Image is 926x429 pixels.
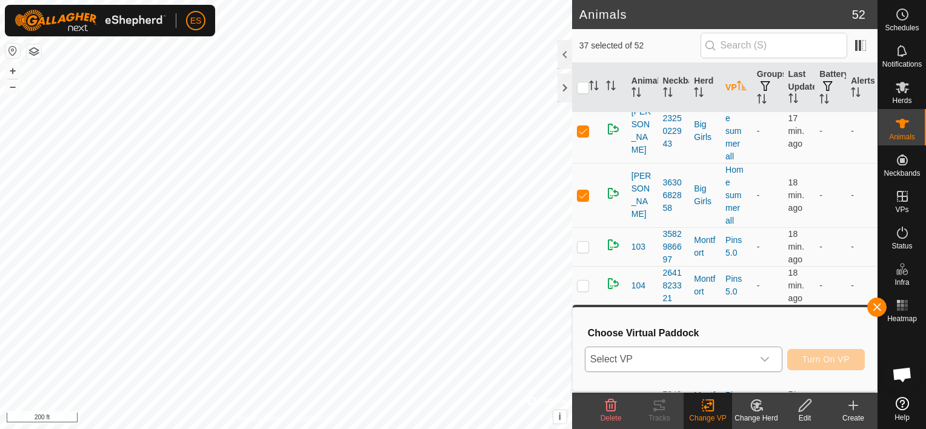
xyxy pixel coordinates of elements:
[814,63,846,113] th: Battery
[757,96,767,105] p-sorticon: Activate to sort
[5,44,20,58] button: Reset Map
[814,266,846,305] td: -
[298,413,334,424] a: Contact Us
[27,44,41,59] button: Map Layers
[787,349,865,370] button: Turn On VP
[846,163,878,227] td: -
[694,89,704,99] p-sorticon: Activate to sort
[588,327,865,339] h3: Choose Virtual Paddock
[788,268,804,303] span: Sep 1, 2025, 8:06 AM
[663,176,685,215] div: 3630682858
[788,178,804,213] span: Sep 1, 2025, 8:06 AM
[851,89,861,99] p-sorticon: Activate to sort
[829,413,878,424] div: Create
[725,165,744,225] a: Home summer all
[663,112,685,150] div: 2325022943
[553,410,567,424] button: i
[658,63,690,113] th: Neckband
[846,227,878,266] td: -
[635,413,684,424] div: Tracks
[788,95,798,105] p-sorticon: Activate to sort
[814,163,846,227] td: -
[885,24,919,32] span: Schedules
[788,113,804,148] span: Sep 1, 2025, 8:07 AM
[802,354,850,364] span: Turn On VP
[846,99,878,163] td: -
[892,97,911,104] span: Herds
[725,274,742,296] a: Pins 5.0
[579,7,852,22] h2: Animals
[887,315,917,322] span: Heatmap
[781,413,829,424] div: Edit
[737,82,747,92] p-sorticon: Activate to sort
[878,392,926,426] a: Help
[631,170,653,221] span: [PERSON_NAME]
[585,347,753,371] span: Select VP
[606,82,616,92] p-sorticon: Activate to sort
[753,347,777,371] div: dropdown trigger
[606,186,621,201] img: returning on
[694,182,716,208] div: Big Girls
[819,96,829,105] p-sorticon: Activate to sort
[663,228,685,266] div: 3582986697
[559,411,561,422] span: i
[752,63,784,113] th: Groups
[814,227,846,266] td: -
[895,206,908,213] span: VPs
[894,414,910,421] span: Help
[684,413,732,424] div: Change VP
[752,99,784,163] td: -
[852,5,865,24] span: 52
[627,63,658,113] th: Animal
[846,266,878,305] td: -
[701,33,847,58] input: Search (S)
[752,163,784,227] td: -
[894,279,909,286] span: Infra
[15,10,166,32] img: Gallagher Logo
[190,15,202,27] span: ES
[725,101,744,161] a: Home summer all
[606,238,621,252] img: returning on
[889,133,915,141] span: Animals
[689,63,721,113] th: Herd
[694,118,716,144] div: Big Girls
[891,242,912,250] span: Status
[884,170,920,177] span: Neckbands
[5,64,20,78] button: +
[238,413,284,424] a: Privacy Policy
[606,122,621,136] img: returning on
[589,82,599,92] p-sorticon: Activate to sort
[631,105,653,156] span: [PERSON_NAME]
[752,227,784,266] td: -
[882,61,922,68] span: Notifications
[5,79,20,94] button: –
[631,241,645,253] span: 103
[884,356,921,393] a: Open chat
[694,273,716,298] div: Montfort
[752,266,784,305] td: -
[846,63,878,113] th: Alerts
[784,63,815,113] th: Last Updated
[694,234,716,259] div: Montfort
[788,229,804,264] span: Sep 1, 2025, 8:06 AM
[579,39,701,52] span: 37 selected of 52
[631,89,641,99] p-sorticon: Activate to sort
[732,413,781,424] div: Change Herd
[663,89,673,99] p-sorticon: Activate to sort
[663,267,685,305] div: 2641823321
[606,276,621,291] img: returning on
[725,235,742,258] a: Pins 5.0
[814,99,846,163] td: -
[601,414,622,422] span: Delete
[631,279,645,292] span: 104
[721,63,752,113] th: VP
